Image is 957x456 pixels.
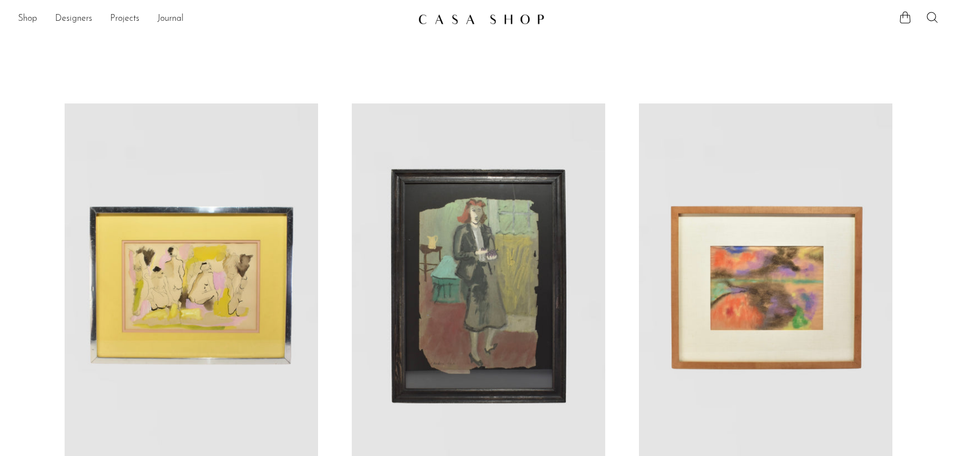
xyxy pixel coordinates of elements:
ul: NEW HEADER MENU [18,10,409,29]
a: Projects [110,12,139,26]
a: Shop [18,12,37,26]
a: Journal [157,12,184,26]
a: Designers [55,12,92,26]
nav: Desktop navigation [18,10,409,29]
